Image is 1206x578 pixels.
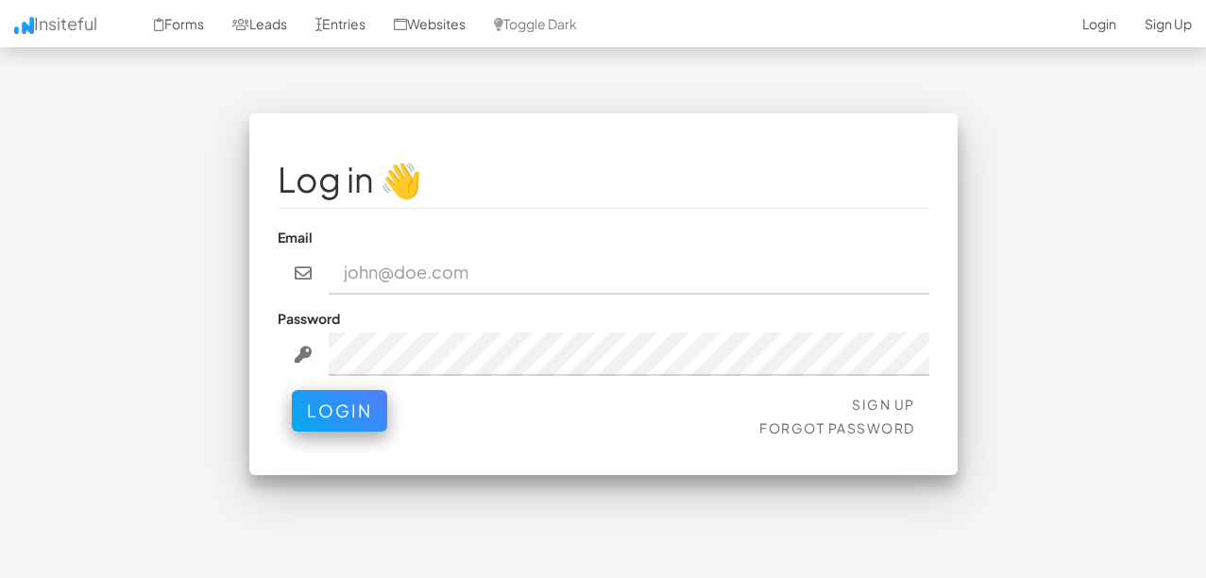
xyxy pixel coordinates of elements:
[278,309,340,328] label: Password
[292,390,387,432] button: Login
[329,251,929,295] input: john@doe.com
[759,419,915,436] a: Forgot Password
[14,17,34,34] img: icon.png
[278,228,313,246] label: Email
[852,396,915,413] a: Sign Up
[278,161,929,198] h1: Log in 👋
